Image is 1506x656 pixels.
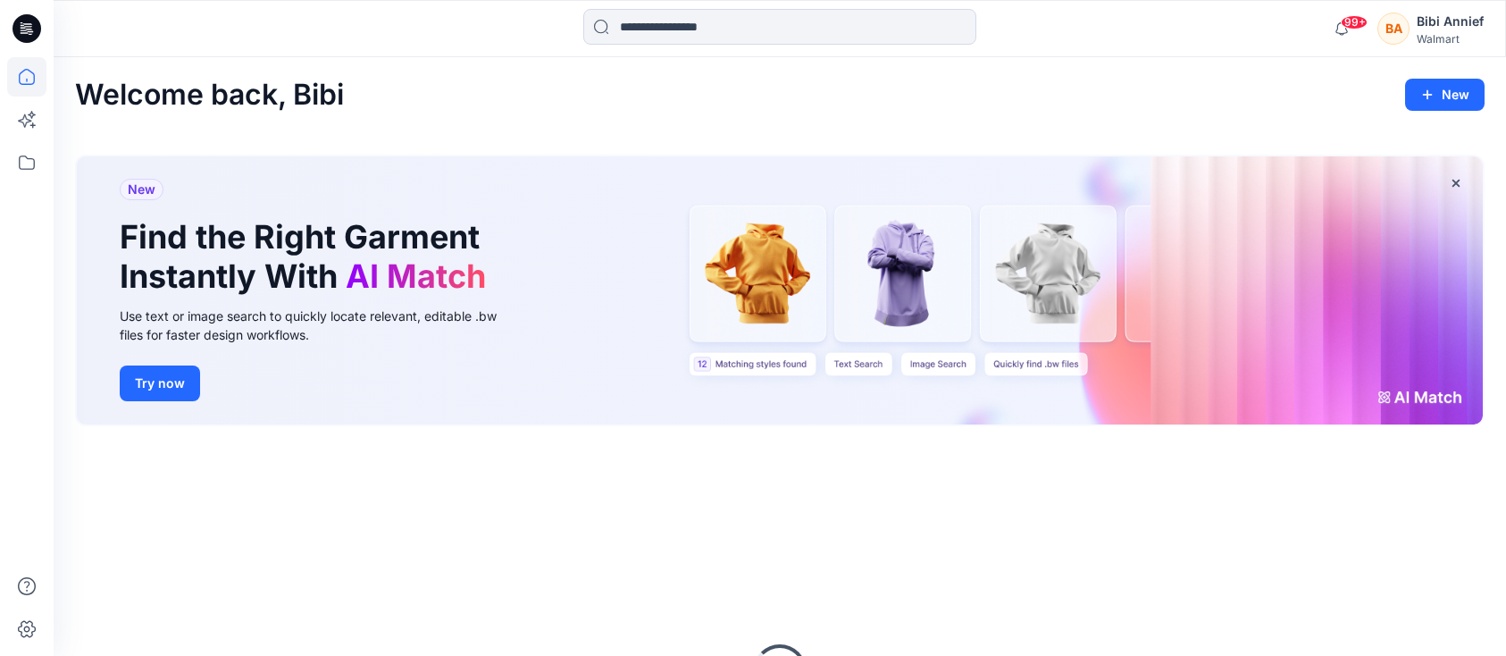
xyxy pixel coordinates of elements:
button: Try now [120,366,200,401]
span: 99+ [1341,15,1368,29]
div: Use text or image search to quickly locate relevant, editable .bw files for faster design workflows. [120,307,522,344]
div: Bibi Annief [1417,11,1484,32]
div: BA [1377,13,1410,45]
span: New [128,179,155,200]
button: New [1405,79,1485,111]
span: AI Match [346,257,486,296]
h2: Welcome back, Bibi [75,79,344,112]
h1: Find the Right Garment Instantly With [120,218,495,295]
div: Walmart [1417,32,1484,46]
